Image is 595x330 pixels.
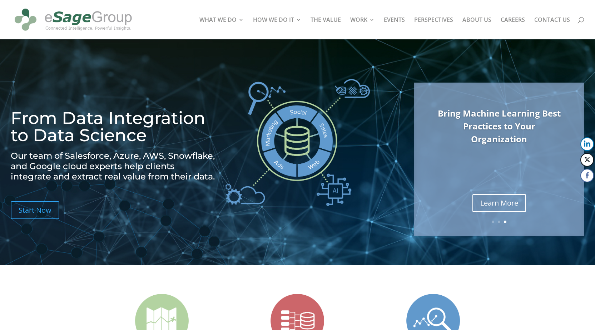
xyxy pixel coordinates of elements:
a: CONTACT US [534,17,570,39]
a: 2 [498,221,500,223]
a: ABOUT US [462,17,491,39]
a: EVENTS [384,17,405,39]
img: eSage Group [12,3,134,36]
a: HOW WE DO IT [253,17,301,39]
a: Bring Machine Learning Best Practices to Your Organization [438,107,561,145]
h1: From Data Integration to Data Science [11,109,215,147]
h2: Our team of Salesforce, Azure, AWS, Snowflake, and Google cloud experts help clients integrate an... [11,151,215,185]
a: 3 [504,221,506,223]
a: Start Now [11,201,59,219]
button: Twitter Share [580,153,594,167]
a: THE VALUE [311,17,341,39]
button: LinkedIn Share [580,137,594,151]
a: PERSPECTIVES [414,17,453,39]
a: WORK [350,17,375,39]
a: WHAT WE DO [199,17,244,39]
a: Learn More [472,194,526,212]
button: Facebook Share [580,169,594,182]
a: CAREERS [501,17,525,39]
a: 1 [492,221,494,223]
